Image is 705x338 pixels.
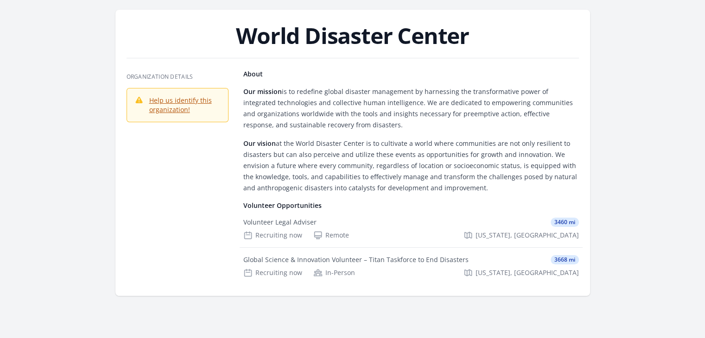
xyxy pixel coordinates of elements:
[243,138,579,194] p: at the World Disaster Center is to cultivate a world where communities are not only resilient to ...
[240,248,583,285] a: Global Science & Innovation Volunteer – Titan Taskforce to End Disasters 3668 mi Recruiting now I...
[243,231,302,240] div: Recruiting now
[127,73,229,81] h3: Organization Details
[551,255,579,264] span: 3668 mi
[243,201,579,210] h4: Volunteer Opportunities
[476,231,579,240] span: [US_STATE], [GEOGRAPHIC_DATA]
[243,218,317,227] div: Volunteer Legal Adviser
[476,268,579,277] span: [US_STATE], [GEOGRAPHIC_DATA]
[551,218,579,227] span: 3460 mi
[243,86,579,131] p: is to redefine global disaster management by harnessing the transformative power of integrated te...
[240,210,583,247] a: Volunteer Legal Adviser 3460 mi Recruiting now Remote [US_STATE], [GEOGRAPHIC_DATA]
[313,231,349,240] div: Remote
[243,255,469,264] div: Global Science & Innovation Volunteer – Titan Taskforce to End Disasters
[127,25,579,47] h1: World Disaster Center
[149,96,212,114] a: Help us identify this organization!
[243,139,276,148] strong: Our vision
[243,268,302,277] div: Recruiting now
[243,87,282,96] strong: Our mission
[313,268,355,277] div: In-Person
[243,69,579,79] h4: About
